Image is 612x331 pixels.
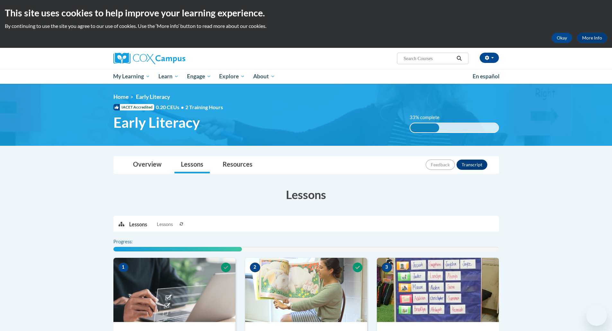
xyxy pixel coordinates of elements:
span: Early Literacy [136,93,170,100]
span: En español [473,73,500,80]
span: 2 [250,263,260,272]
a: Lessons [174,156,210,173]
h3: Lessons [113,187,499,203]
a: Home [113,93,129,100]
a: Cox Campus [113,53,235,64]
a: Learn [154,69,183,84]
span: 2 Training Hours [185,104,223,110]
a: About [249,69,279,84]
button: Search [454,55,464,62]
a: Resources [216,156,259,173]
a: Explore [215,69,249,84]
a: En español [468,70,504,83]
span: Early Literacy [113,114,200,131]
img: Course Image [113,258,235,322]
img: Cox Campus [113,53,185,64]
span: About [253,73,275,80]
p: By continuing to use the site you agree to our use of cookies. Use the ‘More info’ button to read... [5,22,607,30]
span: 0.20 CEUs [156,104,185,111]
iframe: Button to launch messaging window [586,305,607,326]
label: 33% complete [410,114,447,121]
span: Engage [187,73,211,80]
span: Explore [219,73,245,80]
p: Lessons [129,221,147,228]
img: Course Image [245,258,367,322]
button: Account Settings [480,53,499,63]
span: Lessons [157,221,173,228]
label: Progress: [113,238,150,245]
span: Learn [158,73,179,80]
input: Search Courses [403,55,454,62]
span: 3 [382,263,392,272]
span: 1 [118,263,129,272]
span: My Learning [113,73,150,80]
span: • [181,104,184,110]
button: Okay [552,33,572,43]
a: More Info [577,33,607,43]
a: Engage [183,69,215,84]
a: My Learning [109,69,155,84]
div: 33% complete [410,123,439,132]
span: IACET Accredited [113,104,154,110]
img: Course Image [377,258,499,322]
a: Overview [127,156,168,173]
div: Main menu [104,69,509,84]
h2: This site uses cookies to help improve your learning experience. [5,6,607,19]
button: Feedback [426,160,455,170]
button: Transcript [457,160,487,170]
